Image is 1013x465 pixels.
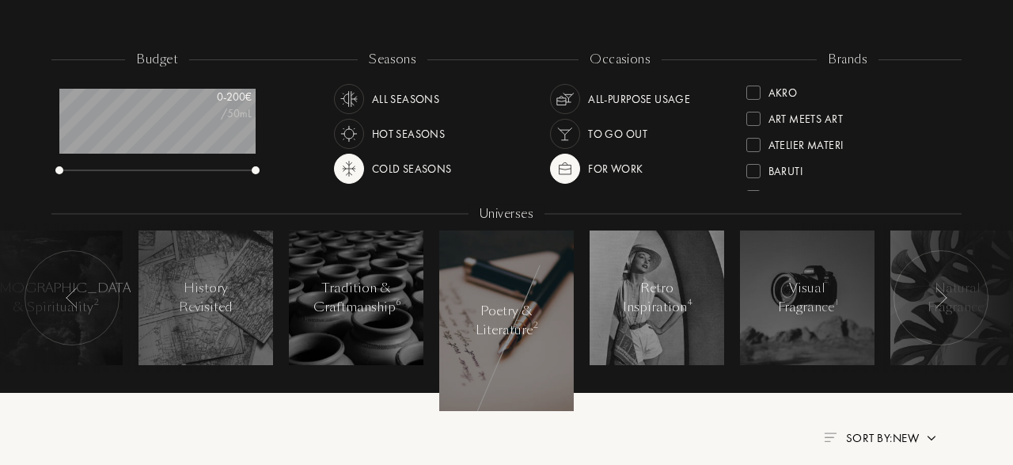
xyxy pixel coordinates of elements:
div: 0 - 200 € [173,89,252,105]
div: Cold Seasons [372,154,452,184]
div: Art Meets Art [768,105,843,127]
img: usage_season_average_white.svg [338,88,360,110]
img: usage_season_hot_white.svg [338,123,360,145]
div: Akro [768,79,798,101]
img: filter_by.png [824,433,837,442]
div: Hot Seasons [372,119,446,149]
span: 4 [688,297,692,308]
img: usage_season_cold.svg [338,158,360,180]
div: To go Out [588,119,647,149]
div: Binet-Papillon [768,184,847,205]
img: arrow.png [925,432,938,444]
img: usage_occasion_party_white.svg [554,123,576,145]
div: Poetry & Literature [473,302,541,340]
div: Visual Fragrance [774,279,841,317]
div: All Seasons [372,84,440,114]
span: 2 [533,320,538,331]
div: seasons [358,51,427,69]
span: Sort by: New [846,430,919,446]
span: 6 [396,297,400,308]
div: budget [125,51,189,69]
div: Baruti [768,158,803,179]
div: Tradition & Craftmanship [313,279,400,317]
div: For Work [588,154,643,184]
div: Universes [469,205,544,223]
img: usage_occasion_all_white.svg [554,88,576,110]
div: All-purpose Usage [588,84,690,114]
img: arr_left.svg [66,288,78,308]
div: Atelier Materi [768,131,844,153]
div: Retro Inspiration [623,279,692,317]
div: brands [817,51,878,69]
img: usage_occasion_work.svg [554,158,576,180]
img: arr_left.svg [935,288,947,308]
div: occasions [579,51,662,69]
div: /50mL [173,105,252,122]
